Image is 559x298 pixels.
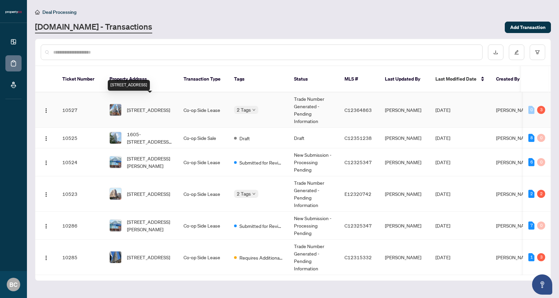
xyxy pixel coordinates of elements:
td: Draft [289,128,339,148]
div: 7 [528,221,534,230]
span: [PERSON_NAME] [496,222,532,229]
span: [STREET_ADDRESS][PERSON_NAME] [127,218,173,233]
button: Logo [41,105,52,115]
span: Last Modified Date [435,75,476,83]
span: home [35,10,40,14]
img: Logo [43,224,49,229]
a: [DOMAIN_NAME] - Transactions [35,21,152,33]
td: [PERSON_NAME] [380,176,430,212]
span: down [252,108,256,112]
span: [PERSON_NAME] [496,159,532,165]
button: download [488,44,503,60]
span: [PERSON_NAME] [496,254,532,260]
td: [PERSON_NAME] [380,148,430,176]
td: Co-op Side Lease [178,176,229,212]
img: Logo [43,108,49,113]
button: Open asap [532,274,552,295]
th: MLS # [339,66,380,92]
span: [DATE] [435,135,450,141]
div: 0 [528,106,534,114]
td: Co-op Side Sale [178,128,229,148]
img: Logo [43,160,49,166]
th: Status [289,66,339,92]
div: 3 [537,253,545,261]
span: C12364863 [344,107,372,113]
img: thumbnail-img [110,251,121,263]
span: [PERSON_NAME] [496,191,532,197]
img: Logo [43,255,49,261]
th: Property Address [104,66,178,92]
span: BC [9,280,18,289]
span: [PERSON_NAME] [496,107,532,113]
button: Logo [41,188,52,199]
th: Last Updated By [380,66,430,92]
img: thumbnail-img [110,220,121,231]
th: Last Modified Date [430,66,491,92]
div: 6 [528,158,534,166]
span: [STREET_ADDRESS] [127,254,170,261]
td: Co-op Side Lease [178,212,229,240]
td: 10523 [57,176,104,212]
th: Transaction Type [178,66,229,92]
span: download [493,50,498,55]
span: down [252,192,256,196]
td: Trade Number Generated - Pending Information [289,176,339,212]
span: [PERSON_NAME] [496,135,532,141]
img: Logo [43,192,49,197]
span: 2 Tags [237,190,251,198]
td: Co-op Side Lease [178,240,229,275]
span: Draft [239,135,250,142]
span: C12315332 [344,254,372,260]
th: Tags [229,66,289,92]
div: 8 [528,134,534,142]
button: Logo [41,220,52,231]
td: New Submission - Processing Pending [289,148,339,176]
td: [PERSON_NAME] [380,92,430,128]
span: [STREET_ADDRESS][PERSON_NAME] [127,155,173,170]
span: [DATE] [435,222,450,229]
td: 10525 [57,128,104,148]
div: 1 [528,253,534,261]
span: C12325347 [344,222,372,229]
th: Created By [491,66,531,92]
span: 1605-[STREET_ADDRESS][PERSON_NAME] [127,130,173,145]
span: [DATE] [435,159,450,165]
td: Trade Number Generated - Pending Information [289,240,339,275]
img: thumbnail-img [110,188,121,200]
span: Requires Additional Docs [239,254,283,261]
td: [PERSON_NAME] [380,240,430,275]
th: Ticket Number [57,66,104,92]
td: 10527 [57,92,104,128]
img: thumbnail-img [110,132,121,144]
td: Co-op Side Lease [178,92,229,128]
span: [DATE] [435,191,450,197]
span: 2 Tags [237,106,251,114]
div: 0 [537,221,545,230]
div: 0 [537,158,545,166]
span: Submitted for Review [239,222,283,230]
td: 10524 [57,148,104,176]
div: [STREET_ADDRESS] [108,80,150,91]
span: [STREET_ADDRESS] [127,190,170,198]
td: 10285 [57,240,104,275]
td: Co-op Side Lease [178,148,229,176]
button: filter [530,44,545,60]
img: thumbnail-img [110,104,121,116]
div: 2 [537,190,545,198]
span: [STREET_ADDRESS] [127,106,170,114]
td: [PERSON_NAME] [380,212,430,240]
span: [DATE] [435,254,450,260]
td: New Submission - Processing Pending [289,212,339,240]
div: 0 [537,134,545,142]
span: edit [514,50,519,55]
span: filter [535,50,540,55]
span: C12325347 [344,159,372,165]
button: Logo [41,132,52,143]
span: Deal Processing [42,9,76,15]
button: Logo [41,252,52,263]
span: E12320742 [344,191,371,197]
td: 10286 [57,212,104,240]
span: [DATE] [435,107,450,113]
div: 3 [537,106,545,114]
img: Logo [43,136,49,141]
